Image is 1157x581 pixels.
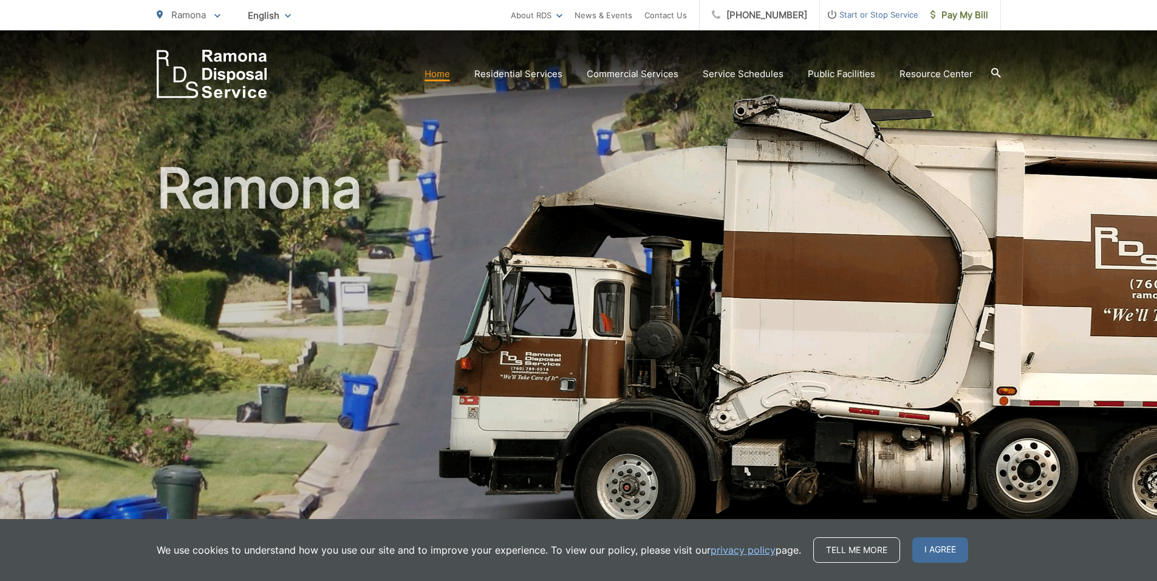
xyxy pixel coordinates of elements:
a: Commercial Services [587,67,678,81]
a: Public Facilities [808,67,875,81]
a: privacy policy [711,543,776,557]
a: Service Schedules [703,67,783,81]
a: Resource Center [899,67,973,81]
h1: Ramona [157,158,1001,542]
p: We use cookies to understand how you use our site and to improve your experience. To view our pol... [157,543,801,557]
span: I agree [912,537,968,563]
a: About RDS [511,8,562,22]
a: Residential Services [474,67,562,81]
a: Home [425,67,450,81]
a: EDCD logo. Return to the homepage. [157,50,267,98]
a: News & Events [575,8,632,22]
span: English [239,5,300,26]
span: Ramona [171,9,206,21]
a: Contact Us [644,8,687,22]
a: Tell me more [813,537,900,563]
span: Pay My Bill [930,8,988,22]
